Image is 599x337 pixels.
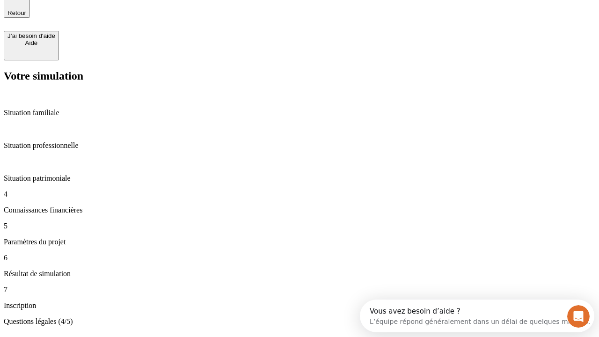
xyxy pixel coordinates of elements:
p: 4 [4,190,595,198]
p: 5 [4,222,595,230]
p: Situation patrimoniale [4,174,595,183]
button: J’ai besoin d'aideAide [4,31,59,60]
p: Paramètres du projet [4,238,595,246]
iframe: Intercom live chat [567,305,590,328]
p: Inscription [4,301,595,310]
div: J’ai besoin d'aide [7,32,55,39]
div: Aide [7,39,55,46]
p: 7 [4,286,595,294]
p: Résultat de simulation [4,270,595,278]
iframe: Intercom live chat discovery launcher [360,300,594,332]
p: 6 [4,254,595,262]
span: Retour [7,9,26,16]
p: Situation professionnelle [4,141,595,150]
p: Questions légales (4/5) [4,317,595,326]
div: Vous avez besoin d’aide ? [10,8,230,15]
h2: Votre simulation [4,70,595,82]
p: Connaissances financières [4,206,595,214]
div: L’équipe répond généralement dans un délai de quelques minutes. [10,15,230,25]
div: Ouvrir le Messenger Intercom [4,4,258,29]
p: Situation familiale [4,109,595,117]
